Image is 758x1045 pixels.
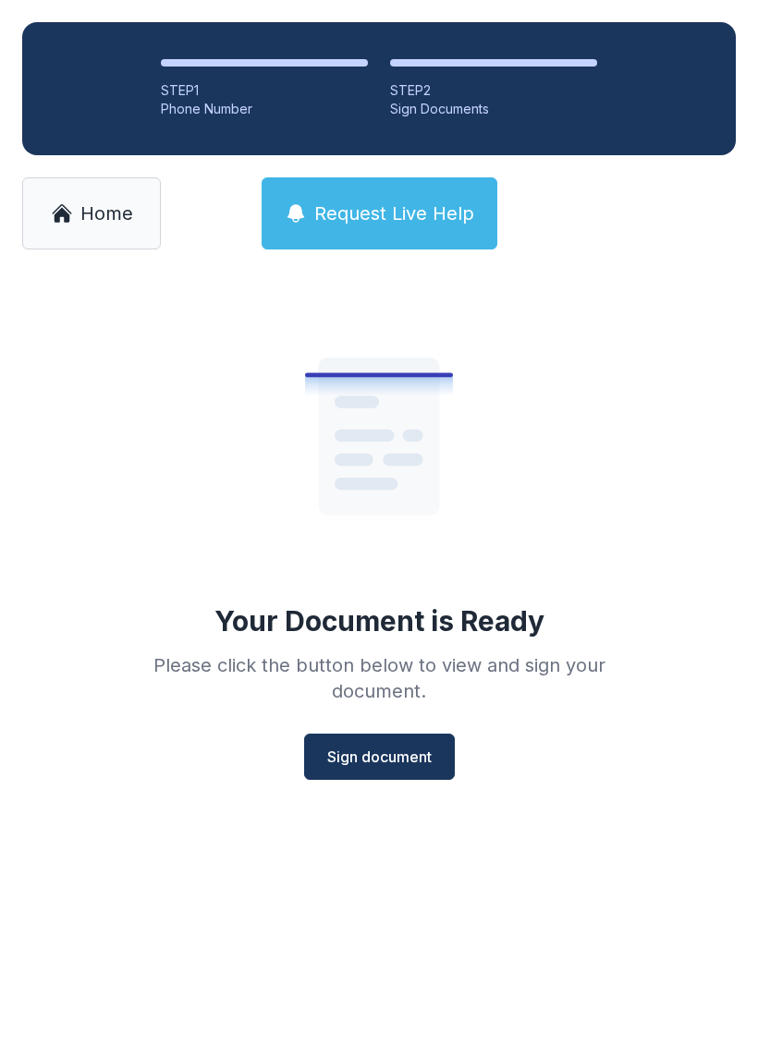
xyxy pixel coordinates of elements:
div: Phone Number [161,100,368,118]
div: Please click the button below to view and sign your document. [113,652,645,704]
span: Request Live Help [314,200,474,226]
div: STEP 1 [161,81,368,100]
span: Home [80,200,133,226]
div: Sign Documents [390,100,597,118]
span: Sign document [327,746,432,768]
div: STEP 2 [390,81,597,100]
div: Your Document is Ready [214,604,544,638]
